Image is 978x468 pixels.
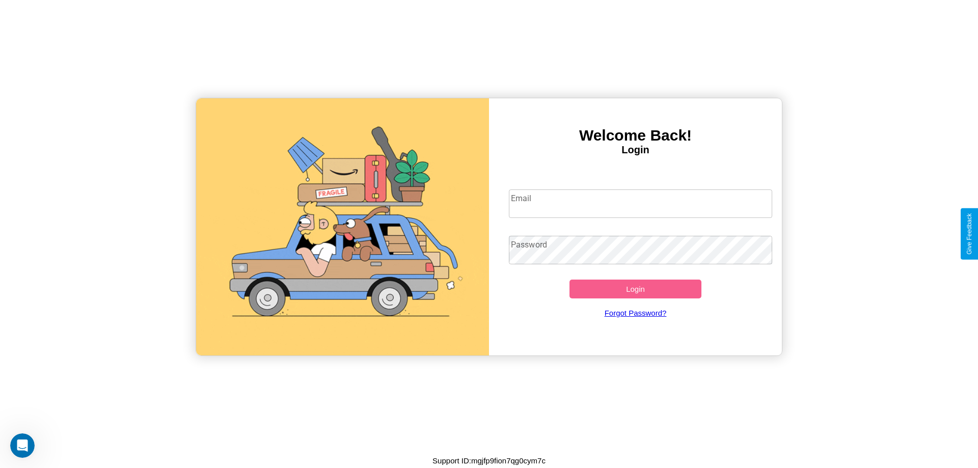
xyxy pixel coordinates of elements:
[432,454,546,467] p: Support ID: mgjfp9fion7qg0cym7c
[504,298,768,327] a: Forgot Password?
[489,144,782,156] h4: Login
[569,280,701,298] button: Login
[10,433,35,458] iframe: Intercom live chat
[966,213,973,255] div: Give Feedback
[489,127,782,144] h3: Welcome Back!
[196,98,489,355] img: gif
